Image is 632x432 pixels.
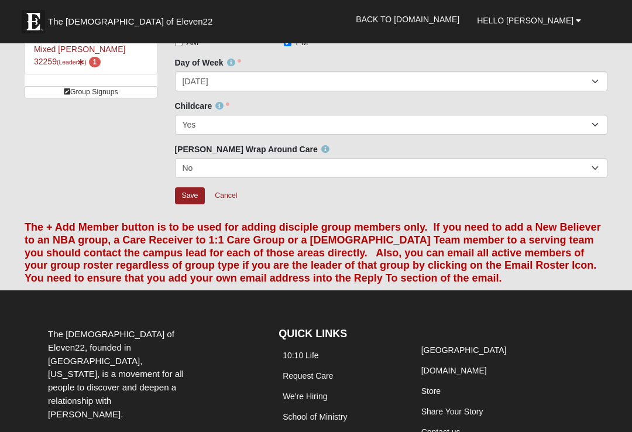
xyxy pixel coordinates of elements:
span: Hello [PERSON_NAME] [477,16,573,25]
a: Request Care [283,371,333,380]
font: The + Add Member button is to be used for adding disciple group members only. If you need to add ... [25,221,601,283]
label: Childcare [175,100,230,112]
label: [PERSON_NAME] Wrap Around Care [175,143,329,155]
a: Cancel [207,187,245,205]
span: number of pending members [89,57,101,67]
a: Mixed [PERSON_NAME] 32259(Leader) 1 [34,44,125,66]
a: The [DEMOGRAPHIC_DATA] of Eleven22 [16,4,250,33]
a: Group Signups [25,86,157,98]
img: Eleven22 logo [22,10,45,33]
a: [GEOGRAPHIC_DATA] [421,345,507,355]
input: Alt+s [175,187,205,204]
label: Day of Week [175,57,241,68]
a: We're Hiring [283,392,327,401]
a: 10:10 Life [283,351,319,360]
a: Back to [DOMAIN_NAME] [347,5,468,34]
a: Share Your Story [421,407,483,416]
small: (Leader ) [57,59,87,66]
h4: QUICK LINKS [279,328,400,341]
span: The [DEMOGRAPHIC_DATA] of Eleven22 [48,16,212,28]
a: Store [421,386,441,396]
a: [DOMAIN_NAME] [421,366,487,375]
a: Hello [PERSON_NAME] [468,6,590,35]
